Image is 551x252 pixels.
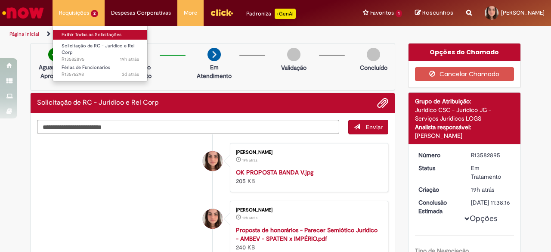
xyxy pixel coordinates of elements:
[236,168,313,176] a: OK PROPOSTA BANDA V.jpg
[242,215,257,221] span: 19h atrás
[122,71,139,78] span: 3d atrás
[122,71,139,78] time: 29/09/2025 11:43:12
[236,226,378,243] a: Proposta de honorários - Parecer Semiótico Jurídico - AMBEV - SPATEN x IMPÉRIO.pdf
[471,198,511,207] div: [DATE] 11:38:16
[415,9,453,17] a: Rascunhos
[53,30,148,40] a: Exibir Todas as Solicitações
[37,99,158,107] h2: Solicitação de RC - Juridico e Rel Corp Histórico de tíquete
[120,56,139,62] span: 19h atrás
[471,185,511,194] div: 30/09/2025 16:38:12
[396,10,402,17] span: 1
[53,63,148,79] a: Aberto R13576298 : Férias de Funcionários
[415,67,514,81] button: Cancelar Chamado
[422,9,453,17] span: Rascunhos
[366,123,383,131] span: Enviar
[377,97,388,109] button: Adicionar anexos
[62,56,139,63] span: R13582895
[9,31,39,37] a: Página inicial
[53,41,148,60] a: Aberto R13582895 : Solicitação de RC - Juridico e Rel Corp
[184,9,197,17] span: More
[37,120,339,134] textarea: Digite sua mensagem aqui...
[236,150,379,155] div: [PERSON_NAME]
[415,97,514,106] div: Grupo de Atribuição:
[242,215,257,221] time: 30/09/2025 16:37:36
[471,164,511,181] div: Em Tratamento
[412,164,465,172] dt: Status
[193,63,235,80] p: Em Atendimento
[242,158,257,163] span: 19h atrás
[287,48,300,61] img: img-circle-grey.png
[471,186,494,193] span: 19h atrás
[62,64,110,71] span: Férias de Funcionários
[471,186,494,193] time: 30/09/2025 16:38:12
[6,26,361,42] ul: Trilhas de página
[412,198,465,215] dt: Conclusão Estimada
[246,9,296,19] div: Padroniza
[1,4,45,22] img: ServiceNow
[412,185,465,194] dt: Criação
[62,43,134,56] span: Solicitação de RC - Juridico e Rel Corp
[415,106,514,123] div: Jurídico CSC - Jurídico JG - Serviços Jurídicos LOGS
[207,48,221,61] img: arrow-next.png
[275,9,296,19] p: +GenAi
[360,63,387,72] p: Concluído
[471,151,511,159] div: R13582895
[120,56,139,62] time: 30/09/2025 16:38:14
[236,168,379,185] div: 205 KB
[91,10,98,17] span: 2
[62,71,139,78] span: R13576298
[203,151,223,171] div: Isabelle Azevedo Alves de Sousa
[412,151,465,159] dt: Número
[111,9,171,17] span: Despesas Corporativas
[53,26,148,81] ul: Requisições
[415,131,514,140] div: [PERSON_NAME]
[242,158,257,163] time: 30/09/2025 16:37:43
[409,44,521,61] div: Opções do Chamado
[210,6,233,19] img: click_logo_yellow_360x200.png
[348,120,388,134] button: Enviar
[59,9,89,17] span: Requisições
[203,209,223,229] div: Isabelle Azevedo Alves de Sousa
[48,48,62,61] img: check-circle-green.png
[236,226,379,252] div: 240 KB
[501,9,545,16] span: [PERSON_NAME]
[34,63,76,80] p: Aguardando Aprovação
[281,63,306,72] p: Validação
[367,48,380,61] img: img-circle-grey.png
[236,208,379,213] div: [PERSON_NAME]
[415,123,514,131] div: Analista responsável:
[370,9,394,17] span: Favoritos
